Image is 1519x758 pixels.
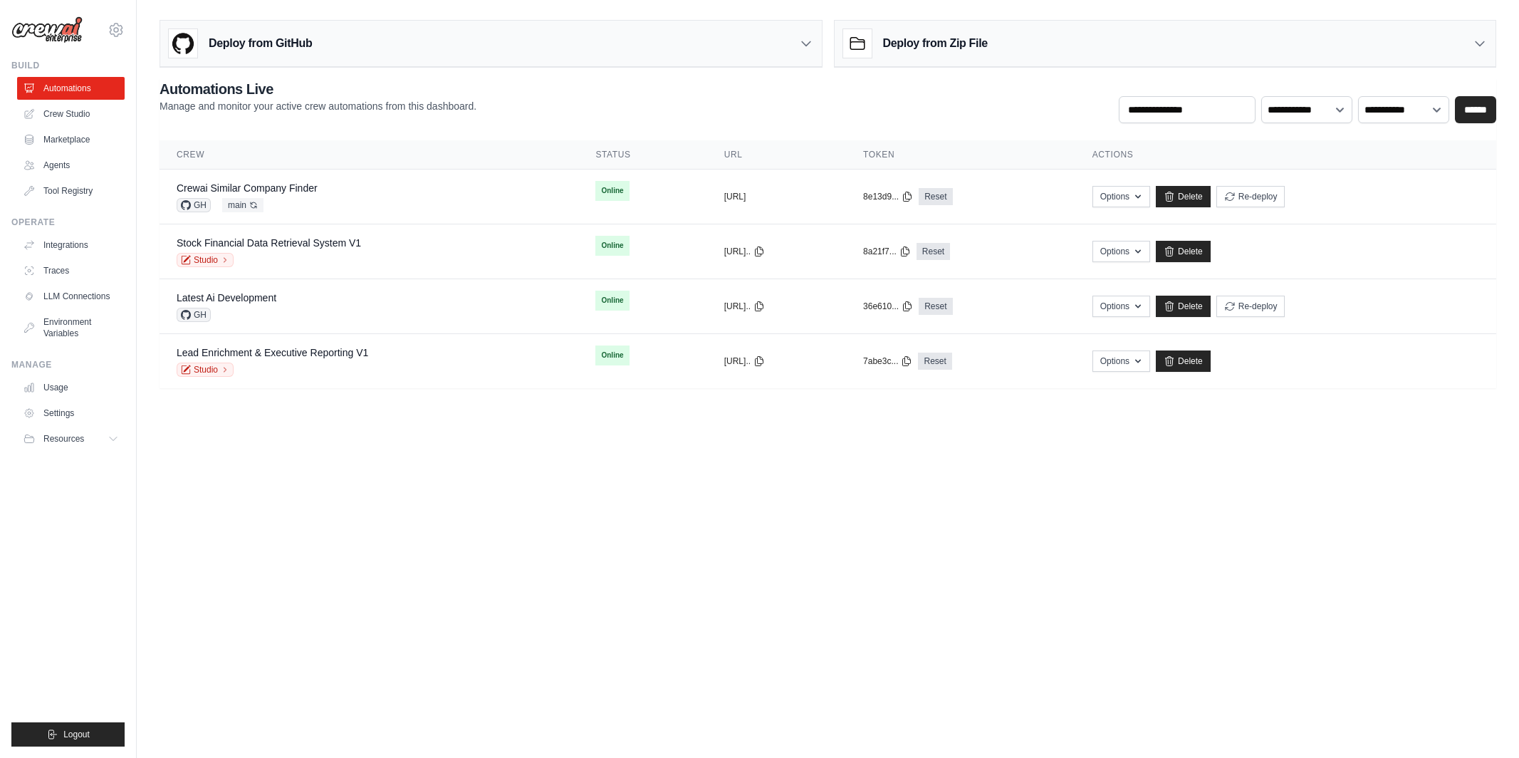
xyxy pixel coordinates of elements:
span: Online [595,181,629,201]
span: Online [595,291,629,311]
a: Agents [17,154,125,177]
a: Marketplace [17,128,125,151]
button: Options [1092,296,1150,317]
button: 7abe3c... [863,355,912,367]
img: GitHub Logo [169,29,197,58]
span: GH [177,198,211,212]
h2: Automations Live [160,79,476,99]
th: Token [846,140,1075,170]
th: Crew [160,140,578,170]
a: Crewai Similar Company Finder [177,182,318,194]
button: Options [1092,186,1150,207]
div: Manage [11,359,125,370]
button: Options [1092,351,1150,372]
a: Settings [17,402,125,425]
button: 8e13d9... [863,191,913,202]
a: Delete [1156,296,1211,317]
p: Manage and monitor your active crew automations from this dashboard. [160,99,476,113]
a: Automations [17,77,125,100]
a: Stock Financial Data Retrieval System V1 [177,237,361,249]
span: GH [177,308,211,322]
div: Build [11,60,125,71]
a: Lead Enrichment & Executive Reporting V1 [177,347,368,358]
a: Reset [917,243,950,260]
th: Status [578,140,706,170]
h3: Deploy from Zip File [883,35,988,52]
span: Online [595,236,629,256]
button: Logout [11,722,125,747]
a: Studio [177,363,234,377]
a: Reset [919,298,952,315]
a: Latest Ai Development [177,292,276,303]
h3: Deploy from GitHub [209,35,312,52]
button: Re-deploy [1216,186,1285,207]
th: Actions [1075,140,1496,170]
button: Re-deploy [1216,296,1285,317]
a: Environment Variables [17,311,125,345]
button: 36e610... [863,301,913,312]
a: Reset [919,188,952,205]
a: Delete [1156,351,1211,372]
img: Logo [11,16,83,43]
a: Delete [1156,241,1211,262]
a: Usage [17,376,125,399]
th: URL [707,140,846,170]
a: LLM Connections [17,285,125,308]
button: 8a21f7... [863,246,911,257]
span: main [222,198,263,212]
span: Resources [43,433,84,445]
button: Resources [17,427,125,450]
a: Reset [918,353,951,370]
a: Integrations [17,234,125,256]
div: Operate [11,217,125,228]
a: Traces [17,259,125,282]
button: Options [1092,241,1150,262]
a: Tool Registry [17,180,125,202]
a: Studio [177,253,234,267]
span: Online [595,346,629,365]
a: Crew Studio [17,103,125,125]
span: Logout [63,729,90,740]
a: Delete [1156,186,1211,207]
